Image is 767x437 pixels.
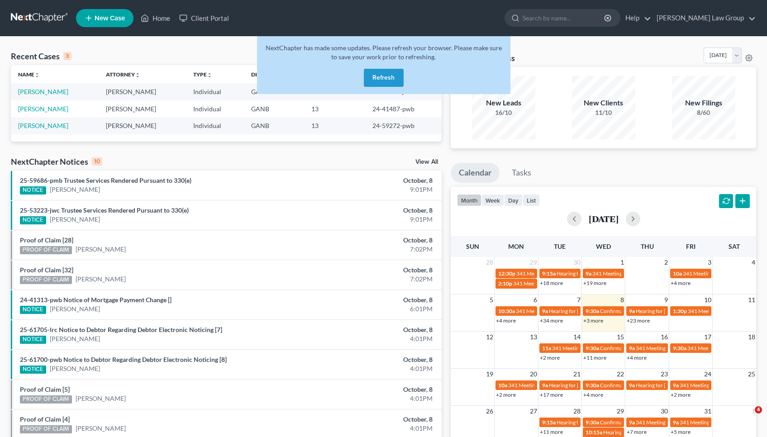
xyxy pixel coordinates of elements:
[627,354,647,361] a: +4 more
[755,406,762,413] span: 4
[616,332,625,342] span: 15
[20,216,46,224] div: NOTICE
[18,105,68,113] a: [PERSON_NAME]
[20,176,191,184] a: 25-59686-pmb Trustee Services Rendered Pursuant to 330(e)
[106,71,140,78] a: Attorneyunfold_more
[50,215,100,224] a: [PERSON_NAME]
[504,163,539,183] a: Tasks
[301,355,433,364] div: October, 8
[663,257,669,268] span: 2
[671,428,691,435] a: +5 more
[572,98,635,108] div: New Clients
[496,391,516,398] a: +2 more
[207,72,212,78] i: unfold_more
[508,242,524,250] span: Mon
[572,332,581,342] span: 14
[516,308,597,314] span: 341 Meeting for [PERSON_NAME]
[481,194,504,206] button: week
[20,306,46,314] div: NOTICE
[680,382,761,389] span: 341 Meeting for [PERSON_NAME]
[485,369,494,380] span: 19
[586,308,599,314] span: 9:30a
[621,10,651,26] a: Help
[603,429,674,436] span: Hearing for [PERSON_NAME]
[301,364,433,373] div: 4:01PM
[92,157,102,166] div: 10
[498,308,515,314] span: 10:30a
[466,242,479,250] span: Sun
[683,270,764,277] span: 341 Meeting for [PERSON_NAME]
[186,117,243,134] td: Individual
[672,108,735,117] div: 8/60
[554,242,566,250] span: Tue
[301,334,433,343] div: 4:01PM
[529,369,538,380] span: 20
[186,100,243,117] td: Individual
[729,242,740,250] span: Sat
[616,406,625,417] span: 29
[542,270,556,277] span: 9:15a
[301,424,433,433] div: 4:01PM
[95,15,125,22] span: New Case
[20,326,222,333] a: 25-61705-lrc Notice to Debtor Regarding Debtor Electronic Noticing [7]
[549,308,619,314] span: Hearing for [PERSON_NAME]
[586,382,599,389] span: 9:30a
[673,382,679,389] span: 9a
[600,308,752,314] span: Confirmation Hearing for [PERSON_NAME] & [PERSON_NAME]
[540,354,560,361] a: +2 more
[18,88,68,95] a: [PERSON_NAME]
[636,308,754,314] span: Hearing for [PERSON_NAME] & [PERSON_NAME]
[540,391,563,398] a: +17 more
[672,98,735,108] div: New Filings
[76,394,126,403] a: [PERSON_NAME]
[542,345,551,351] span: 11a
[20,186,46,195] div: NOTICE
[542,308,548,314] span: 9a
[600,345,704,351] span: Confirmation Hearing for [PERSON_NAME]
[586,345,599,351] span: 9:30a
[304,117,365,134] td: 13
[415,159,438,165] a: View All
[673,419,679,426] span: 9a
[20,395,72,404] div: PROOF OF CLAIM
[457,194,481,206] button: month
[660,332,669,342] span: 16
[20,425,72,433] div: PROOF OF CLAIM
[673,345,686,351] span: 9:30a
[627,317,650,324] a: +23 more
[707,257,712,268] span: 3
[572,257,581,268] span: 30
[76,245,126,254] a: [PERSON_NAME]
[18,71,40,78] a: Nameunfold_more
[301,236,433,245] div: October, 8
[627,428,647,435] a: +7 more
[496,317,516,324] a: +4 more
[76,424,126,433] a: [PERSON_NAME]
[572,369,581,380] span: 21
[576,294,581,305] span: 7
[673,308,687,314] span: 1:30p
[136,10,175,26] a: Home
[540,280,563,286] a: +18 more
[99,100,186,117] td: [PERSON_NAME]
[20,336,46,344] div: NOTICE
[629,419,635,426] span: 9a
[629,345,635,351] span: 9a
[244,100,304,117] td: GANB
[20,236,73,244] a: Proof of Claim [28]
[523,9,605,26] input: Search by name...
[20,415,70,423] a: Proof of Claim [4]
[301,245,433,254] div: 7:02PM
[529,332,538,342] span: 13
[301,176,433,185] div: October, 8
[63,52,71,60] div: 3
[175,10,233,26] a: Client Portal
[301,275,433,284] div: 7:02PM
[304,100,365,117] td: 13
[586,270,591,277] span: 9a
[301,295,433,304] div: October, 8
[549,382,619,389] span: Hearing for [PERSON_NAME]
[20,266,73,274] a: Proof of Claim [32]
[747,332,756,342] span: 18
[508,382,590,389] span: 341 Meeting for [PERSON_NAME]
